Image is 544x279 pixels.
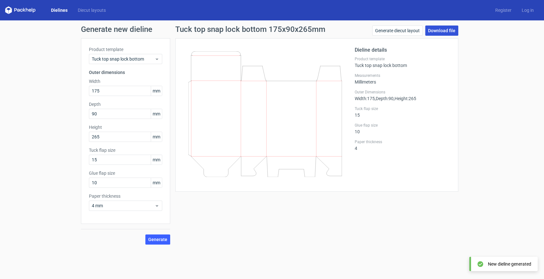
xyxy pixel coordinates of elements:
span: mm [151,178,162,187]
div: Tuck top snap lock bottom [355,56,450,68]
span: mm [151,109,162,119]
span: Width : 175 [355,96,375,101]
label: Outer Dimensions [355,90,450,95]
span: , Depth : 90 [375,96,394,101]
div: 4 [355,139,450,151]
a: Diecut layouts [73,7,111,13]
span: Tuck top snap lock bottom [92,56,155,62]
label: Measurements [355,73,450,78]
label: Height [89,124,162,130]
button: Generate [145,234,170,245]
div: 10 [355,123,450,134]
a: Register [490,7,517,13]
span: , Height : 265 [394,96,416,101]
label: Tuck flap size [355,106,450,111]
label: Product template [89,46,162,53]
span: Generate [148,237,167,242]
a: Download file [425,26,458,36]
label: Tuck flap size [89,147,162,153]
span: 4 mm [92,202,155,209]
h2: Dieline details [355,46,450,54]
label: Depth [89,101,162,107]
h1: Generate new dieline [81,26,463,33]
div: New dieline generated [488,261,531,267]
span: mm [151,132,162,142]
label: Glue flap size [89,170,162,176]
label: Paper thickness [89,193,162,199]
label: Paper thickness [355,139,450,144]
h3: Outer dimensions [89,69,162,76]
span: mm [151,155,162,165]
a: Log in [517,7,539,13]
label: Product template [355,56,450,62]
h1: Tuck top snap lock bottom 175x90x265mm [175,26,325,33]
div: 15 [355,106,450,118]
a: Dielines [46,7,73,13]
label: Width [89,78,162,84]
div: Millimeters [355,73,450,84]
label: Glue flap size [355,123,450,128]
a: Generate diecut layout [372,26,423,36]
span: mm [151,86,162,96]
